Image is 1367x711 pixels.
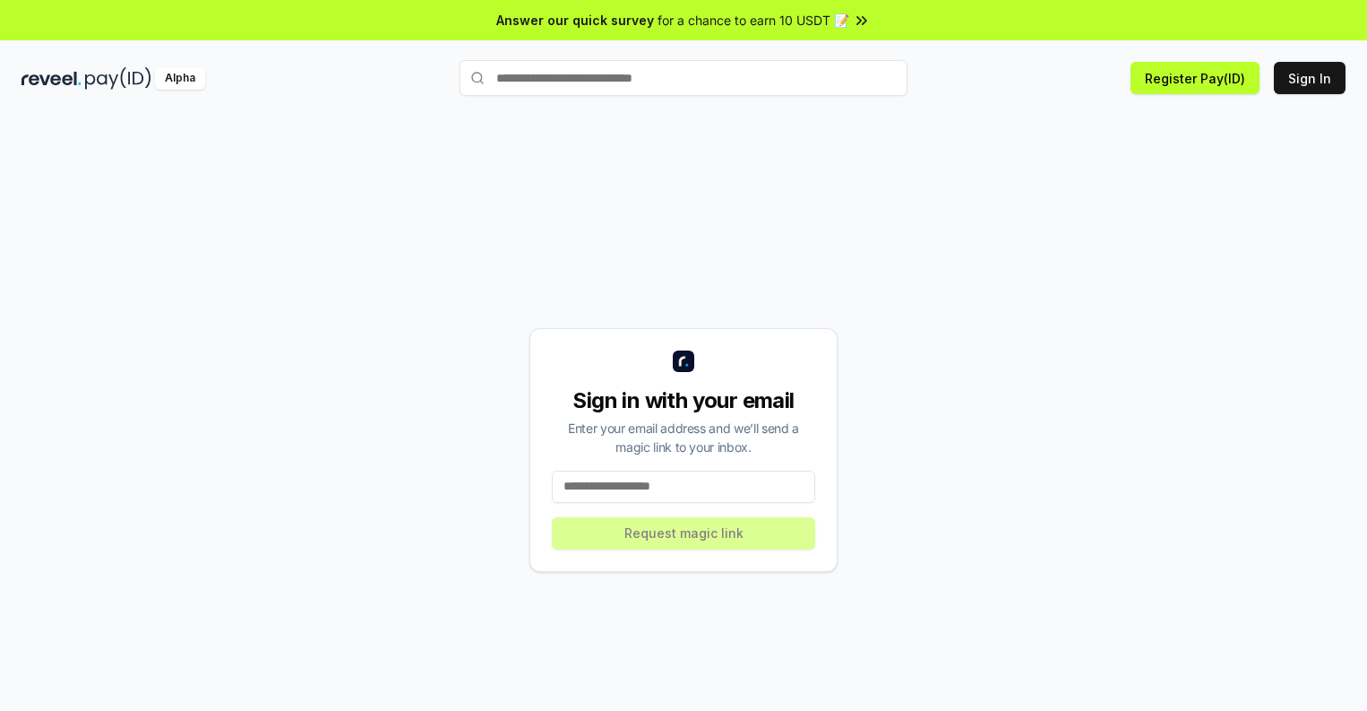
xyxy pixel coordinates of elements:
button: Register Pay(ID) [1131,62,1260,94]
span: Answer our quick survey [496,11,654,30]
div: Sign in with your email [552,386,815,415]
div: Alpha [155,67,205,90]
img: logo_small [673,351,694,372]
button: Sign In [1274,62,1346,94]
img: pay_id [85,67,151,90]
div: Enter your email address and we’ll send a magic link to your inbox. [552,419,815,456]
span: for a chance to earn 10 USDT 📝 [658,11,849,30]
img: reveel_dark [21,67,82,90]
